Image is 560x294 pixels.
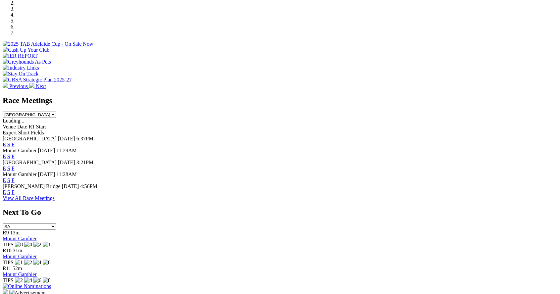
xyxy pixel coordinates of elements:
span: Venue [3,124,16,129]
a: Next [29,83,46,89]
a: Mount Gambier [3,254,37,259]
span: Mount Gambier [3,148,37,153]
img: 2025 TAB Adelaide Cup - On Sale Now [3,41,93,47]
img: 1 [43,242,51,248]
img: chevron-left-pager-white.svg [3,83,8,88]
a: View All Race Meetings [3,195,55,201]
a: F [12,142,15,147]
span: R11 [3,266,11,271]
img: 4 [24,277,32,283]
a: E [3,154,6,159]
span: [DATE] [58,136,75,141]
span: R10 [3,248,12,253]
span: Date [17,124,27,129]
span: Next [36,83,46,89]
span: R1 Start [28,124,46,129]
span: 11:29AM [56,148,77,153]
img: 4 [33,260,41,266]
img: 8 [43,260,51,266]
a: S [7,154,10,159]
a: Previous [3,83,29,89]
span: R9 [3,230,9,235]
span: [DATE] [58,160,75,165]
img: 2 [24,260,32,266]
img: Online Nominations [3,283,51,289]
a: S [7,177,10,183]
img: Stay On Track [3,71,38,77]
a: S [7,189,10,195]
a: F [12,189,15,195]
span: 4:56PM [80,183,97,189]
img: 2 [33,242,41,248]
img: GRSA Strategic Plan 2025-27 [3,77,72,83]
a: F [12,154,15,159]
span: TIPS [3,277,14,283]
span: TIPS [3,242,14,247]
img: 2 [15,277,23,283]
img: chevron-right-pager-white.svg [29,83,34,88]
span: 6:37PM [76,136,94,141]
span: Fields [31,130,44,135]
span: Previous [9,83,28,89]
a: S [7,166,10,171]
a: Mount Gambier [3,271,37,277]
span: Short [18,130,30,135]
span: Loading... [3,118,24,123]
img: 8 [43,277,51,283]
span: [GEOGRAPHIC_DATA] [3,160,57,165]
img: Industry Links [3,65,39,71]
span: 31m [13,248,22,253]
img: Greyhounds As Pets [3,59,51,65]
img: IER REPORT [3,53,38,59]
a: S [7,142,10,147]
img: 1 [15,260,23,266]
span: [GEOGRAPHIC_DATA] [3,136,57,141]
a: E [3,177,6,183]
h2: Race Meetings [3,96,557,105]
span: Mount Gambier [3,171,37,177]
img: 8 [15,242,23,248]
a: E [3,166,6,171]
a: F [12,177,15,183]
a: F [12,166,15,171]
span: [PERSON_NAME] Bridge [3,183,61,189]
span: 11:28AM [56,171,77,177]
span: 13m [10,230,20,235]
img: 4 [24,242,32,248]
span: [DATE] [38,171,55,177]
a: E [3,189,6,195]
span: [DATE] [62,183,79,189]
a: Mount Gambier [3,236,37,241]
a: E [3,142,6,147]
img: 6 [33,277,41,283]
img: Cash Up Your Club [3,47,49,53]
span: 3:21PM [76,160,94,165]
span: TIPS [3,260,14,265]
span: [DATE] [38,148,55,153]
span: Expert [3,130,17,135]
span: 52m [13,266,22,271]
h2: Next To Go [3,208,557,217]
